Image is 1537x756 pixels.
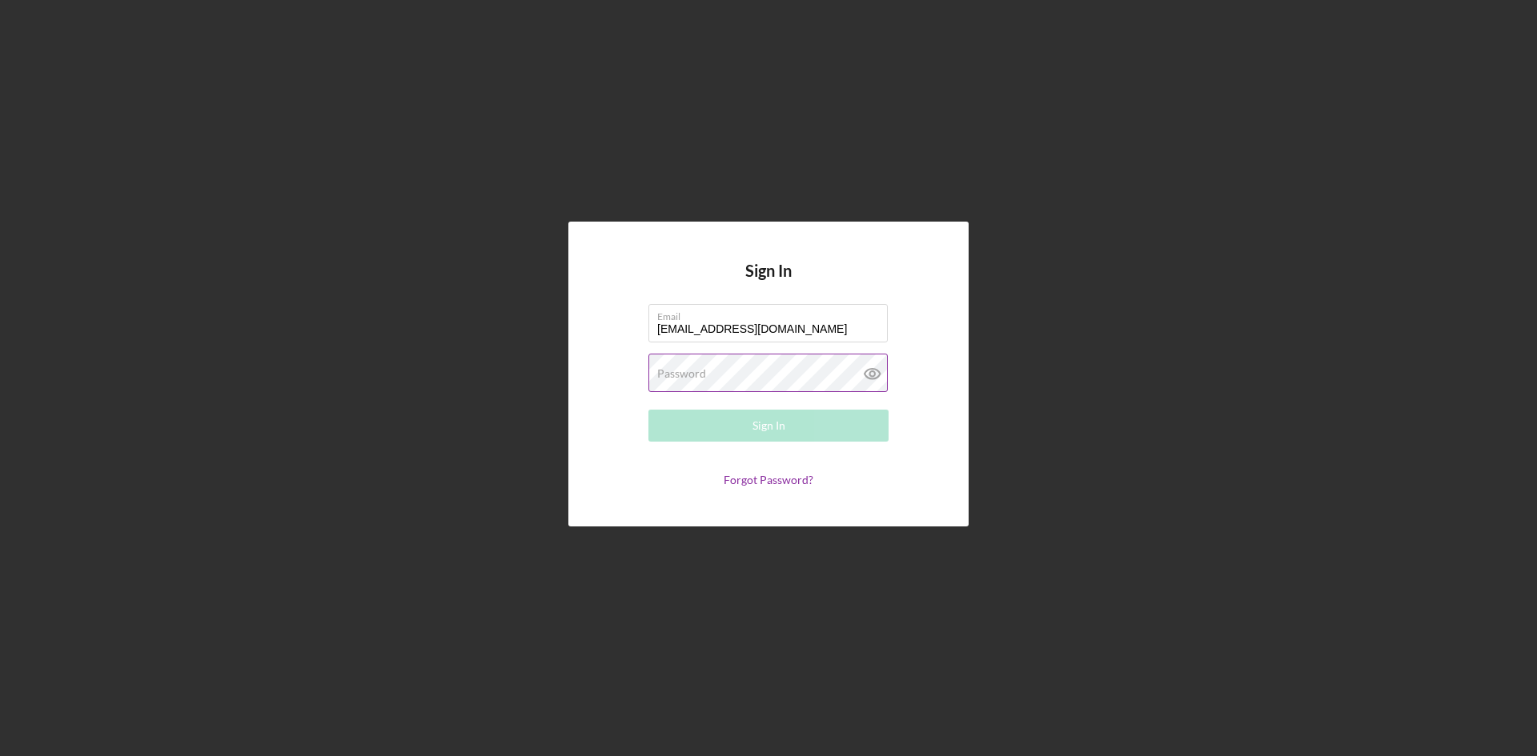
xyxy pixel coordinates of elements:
h4: Sign In [745,262,792,304]
button: Sign In [648,410,889,442]
a: Forgot Password? [724,473,813,486]
div: Sign In [752,410,785,442]
label: Password [657,367,706,380]
label: Email [657,305,888,322]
